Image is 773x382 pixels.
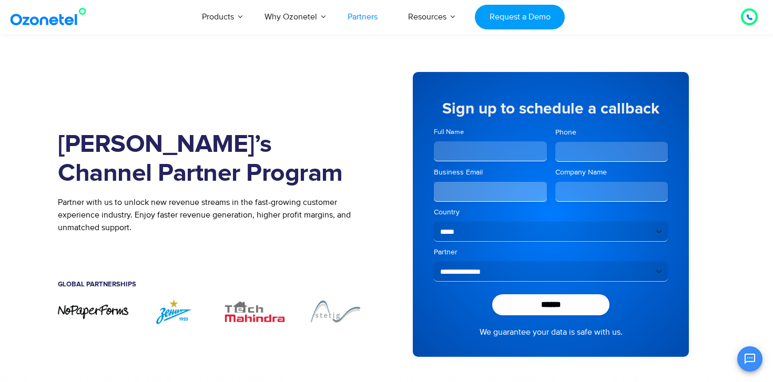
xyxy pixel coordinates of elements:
img: ZENIT [139,298,209,324]
label: Phone [555,127,668,138]
label: Company Name [555,167,668,178]
img: Stetig [300,298,371,324]
img: nopaperforms [58,304,128,320]
h5: Global Partnerships [58,281,371,288]
label: Partner [434,247,668,257]
h5: Sign up to schedule a callback [434,101,668,117]
div: 3 / 7 [220,298,290,324]
button: Open chat [737,346,762,371]
p: Partner with us to unlock new revenue streams in the fast-growing customer experience industry. E... [58,196,371,234]
div: Image Carousel [58,298,371,324]
a: We guarantee your data is safe with us. [480,326,623,338]
h1: [PERSON_NAME]’s Channel Partner Program [58,130,371,188]
img: TechMahindra [220,298,290,324]
div: 1 / 7 [58,304,128,320]
div: 2 / 7 [139,298,209,324]
a: Request a Demo [475,5,565,29]
label: Full Name [434,127,547,137]
label: Business Email [434,167,547,178]
label: Country [434,207,668,218]
div: 4 / 7 [300,298,371,324]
